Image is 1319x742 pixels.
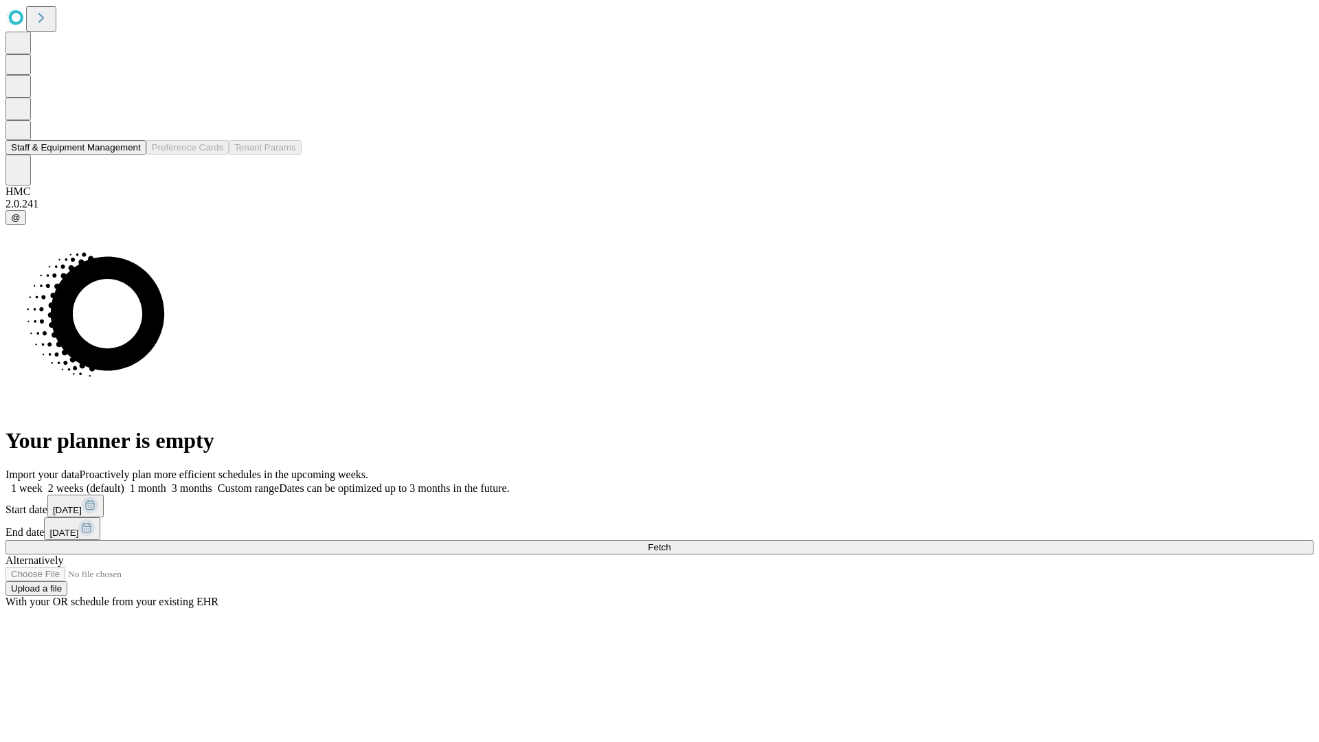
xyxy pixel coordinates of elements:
h1: Your planner is empty [5,428,1314,453]
span: Fetch [648,542,670,552]
span: [DATE] [49,528,78,538]
span: With your OR schedule from your existing EHR [5,596,218,607]
div: Start date [5,495,1314,517]
button: [DATE] [47,495,104,517]
button: @ [5,210,26,225]
button: Staff & Equipment Management [5,140,146,155]
span: [DATE] [53,505,82,515]
span: 3 months [172,482,212,494]
span: Custom range [218,482,279,494]
div: HMC [5,185,1314,198]
span: 1 week [11,482,43,494]
div: 2.0.241 [5,198,1314,210]
button: Fetch [5,540,1314,554]
span: 1 month [130,482,166,494]
button: Upload a file [5,581,67,596]
span: 2 weeks (default) [48,482,124,494]
span: Dates can be optimized up to 3 months in the future. [279,482,509,494]
button: Preference Cards [146,140,229,155]
span: Import your data [5,469,80,480]
button: [DATE] [44,517,100,540]
button: Tenant Params [229,140,302,155]
span: Alternatively [5,554,63,566]
div: End date [5,517,1314,540]
span: Proactively plan more efficient schedules in the upcoming weeks. [80,469,368,480]
span: @ [11,212,21,223]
